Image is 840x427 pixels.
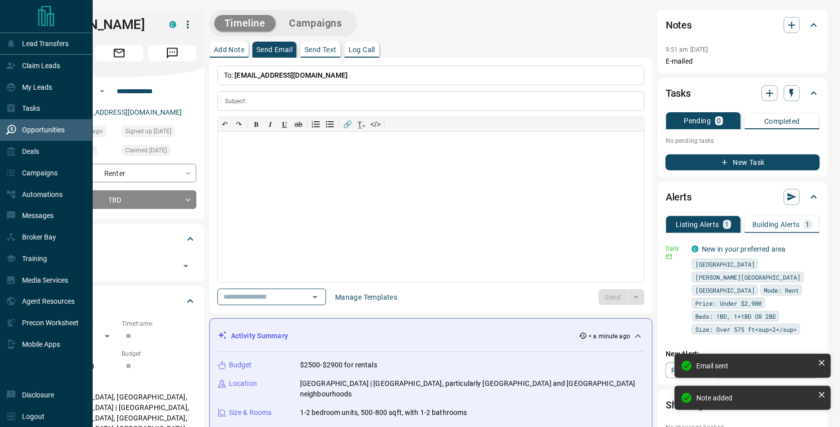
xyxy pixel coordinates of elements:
div: Mon Aug 18 2025 [122,145,196,159]
button: Manage Templates [329,289,403,305]
p: 9:51 am [DATE] [666,46,708,53]
div: Alerts [666,185,820,209]
p: E-mailed [666,56,820,67]
button: </> [369,117,383,131]
p: [GEOGRAPHIC_DATA] | [GEOGRAPHIC_DATA], particularly [GEOGRAPHIC_DATA] and [GEOGRAPHIC_DATA] neigh... [300,378,644,399]
div: Mon Aug 18 2025 [122,126,196,140]
div: Showings [666,393,820,417]
button: ↷ [232,117,246,131]
p: Add Note [214,46,244,53]
span: [GEOGRAPHIC_DATA] [695,259,755,269]
button: Bullet list [323,117,337,131]
span: Size: Over 575 ft<sup>2</sup> [695,324,797,334]
p: Completed [764,118,800,125]
div: Tags [42,227,196,251]
button: New Task [666,154,820,170]
h2: Alerts [666,189,692,205]
p: Budget: [122,349,196,358]
button: Open [96,85,108,97]
p: $2500-$2900 for rentals [300,360,377,370]
div: split button [599,289,645,305]
div: TBD [42,190,196,209]
p: No pending tasks [666,133,820,148]
div: Activity Summary< a minute ago [218,327,644,345]
span: [GEOGRAPHIC_DATA] [695,285,755,295]
span: Price: Under $2,900 [695,298,762,308]
div: Renter [42,164,196,182]
button: Timeline [214,15,275,32]
h1: [PERSON_NAME] [42,17,154,33]
span: Message [148,45,196,61]
span: [EMAIL_ADDRESS][DOMAIN_NAME] [235,71,348,79]
span: Claimed [DATE] [125,145,167,155]
div: Note added [697,394,814,402]
p: Timeframe: [122,319,196,328]
button: 𝐔 [277,117,292,131]
svg: Email [666,253,673,260]
s: ab [295,120,303,128]
p: Daily [666,244,686,253]
span: Mode: Rent [764,285,799,295]
button: Campaigns [279,15,352,32]
a: New in your preferred area [702,245,785,253]
button: Open [179,259,193,273]
span: 𝐔 [282,120,287,128]
p: Areas Searched: [42,380,196,389]
button: 🔗 [341,117,355,131]
div: condos.ca [169,21,176,28]
p: Pending [684,117,711,124]
p: Listing Alerts [676,221,719,228]
div: condos.ca [692,246,699,253]
span: Signed up [DATE] [125,126,171,136]
p: Location [229,378,257,389]
div: Tasks [666,81,820,105]
p: Activity Summary [231,331,288,341]
button: Numbered list [309,117,323,131]
a: [EMAIL_ADDRESS][DOMAIN_NAME] [69,108,182,116]
p: 1 [725,221,729,228]
span: Beds: 1BD, 1+1BD OR 2BD [695,311,776,321]
p: Budget [229,360,252,370]
button: ab [292,117,306,131]
button: T̲ₓ [355,117,369,131]
span: Email [95,45,143,61]
div: Criteria [42,289,196,313]
p: New Alert: [666,349,820,359]
span: [PERSON_NAME][GEOGRAPHIC_DATA] [695,272,800,282]
button: 𝑰 [263,117,277,131]
p: Send Text [305,46,337,53]
button: Open [308,290,322,304]
p: Log Call [349,46,375,53]
p: Size & Rooms [229,407,272,418]
h2: Tasks [666,85,691,101]
p: Send Email [256,46,293,53]
p: 0 [717,117,721,124]
p: To: [217,66,645,85]
div: Notes [666,13,820,37]
button: ↶ [218,117,232,131]
p: < a minute ago [589,332,631,341]
h2: Notes [666,17,692,33]
p: Subject: [225,97,247,106]
h2: Showings [666,397,708,413]
div: Email sent [697,362,814,370]
p: 1 [806,221,810,228]
p: Building Alerts [752,221,800,228]
a: Property [666,362,717,378]
p: 1-2 bedroom units, 500-800 sqft, with 1-2 bathrooms [300,407,467,418]
button: 𝐁 [249,117,263,131]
